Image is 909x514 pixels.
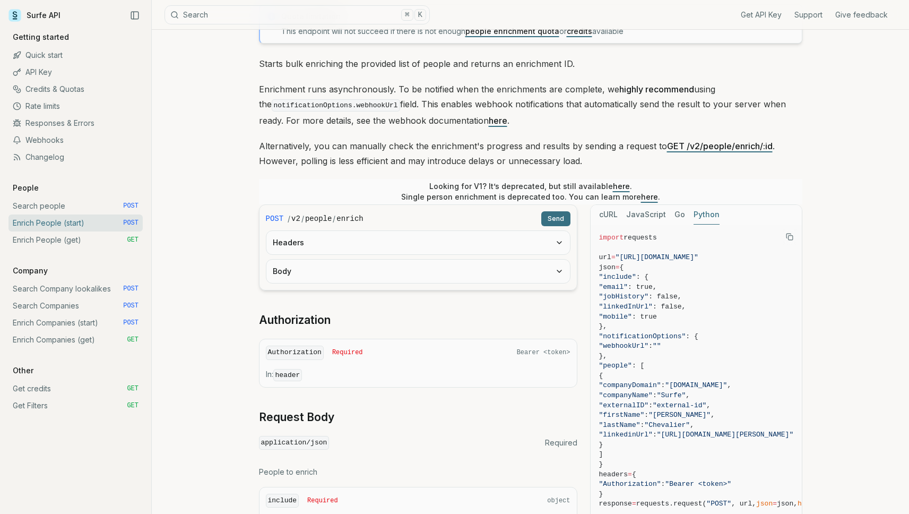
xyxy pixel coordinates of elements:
[127,7,143,23] button: Collapse Sidebar
[332,348,363,357] span: Required
[599,450,603,458] span: ]
[756,500,773,508] span: json
[8,397,143,414] a: Get Filters GET
[619,84,694,95] strong: highly recommend
[599,332,686,340] span: "notificationOptions"
[8,183,43,193] p: People
[599,470,628,478] span: headers
[798,500,827,508] span: headers
[599,362,632,370] span: "people"
[8,198,143,215] a: Search people POST
[599,381,661,389] span: "companyDomain"
[599,490,603,498] span: }
[686,391,690,399] span: ,
[632,362,644,370] span: : [
[599,253,611,261] span: url
[599,234,624,242] span: import
[8,297,143,314] a: Search Companies POST
[401,9,413,21] kbd: ⌘
[694,205,720,225] button: Python
[8,265,52,276] p: Company
[653,401,706,409] span: "external-id"
[291,213,300,224] code: v2
[259,436,330,450] code: application/json
[414,9,426,21] kbd: K
[632,313,657,321] span: : true
[266,346,324,360] code: Authorization
[266,494,299,508] code: include
[599,352,608,360] span: },
[599,480,661,488] span: "Authorization"
[636,273,648,281] span: : {
[599,401,649,409] span: "externalID"
[599,431,653,439] span: "linkedinUrl"
[599,372,603,380] span: {
[706,500,731,508] span: "POST"
[599,283,628,291] span: "email"
[281,26,795,37] p: This endpoint will not succeed if there is not enough or available
[727,381,731,389] span: ,
[711,411,715,419] span: ,
[123,319,138,327] span: POST
[165,5,430,24] button: Search⌘K
[599,441,603,449] span: }
[301,213,304,224] span: /
[259,313,331,328] a: Authorization
[616,253,698,261] span: "[URL][DOMAIN_NAME]"
[401,181,660,202] p: Looking for V1? It’s deprecated, but still available . Single person enrichment is deprecated too...
[465,27,559,36] a: people enrichment quota
[266,213,284,224] span: POST
[648,293,681,301] span: : false,
[333,213,335,224] span: /
[489,115,507,126] a: here
[288,213,290,224] span: /
[599,391,653,399] span: "companyName"
[653,391,657,399] span: :
[8,47,143,64] a: Quick start
[632,470,636,478] span: {
[599,293,649,301] span: "jobHistory"
[661,480,665,488] span: :
[259,82,802,128] p: Enrichment runs asynchronously. To be notified when the enrichments are complete, we using the fi...
[8,331,143,348] a: Enrich Companies (get) GET
[8,132,143,149] a: Webhooks
[731,500,756,508] span: , url,
[517,348,570,357] span: Bearer <token>
[123,302,138,310] span: POST
[8,7,60,23] a: Surfe API
[8,64,143,81] a: API Key
[8,215,143,232] a: Enrich People (start) POST
[644,411,648,419] span: :
[599,303,653,311] span: "linkedInUrl"
[336,213,363,224] code: enrich
[674,205,685,225] button: Go
[599,342,649,350] span: "webhookUrl"
[599,273,636,281] span: "include"
[259,410,334,425] a: Request Body
[541,211,570,226] button: Send
[667,141,773,151] a: GET /v2/people/enrich/:id
[782,229,798,245] button: Copy Text
[661,381,665,389] span: :
[127,336,138,344] span: GET
[626,205,666,225] button: JavaScript
[8,81,143,98] a: Credits & Quotas
[123,219,138,227] span: POST
[599,313,632,321] span: "mobile"
[644,421,690,429] span: "Chevalier"
[794,10,823,20] a: Support
[8,32,73,42] p: Getting started
[8,115,143,132] a: Responses & Errors
[611,253,616,261] span: =
[272,99,400,112] code: notificationOptions.webhookUrl
[620,263,624,271] span: {
[599,263,616,271] span: json
[273,369,302,381] code: header
[123,202,138,210] span: POST
[665,381,727,389] span: "[DOMAIN_NAME]"
[636,500,707,508] span: requests.request(
[8,149,143,166] a: Changelog
[127,401,138,410] span: GET
[127,384,138,393] span: GET
[8,365,38,376] p: Other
